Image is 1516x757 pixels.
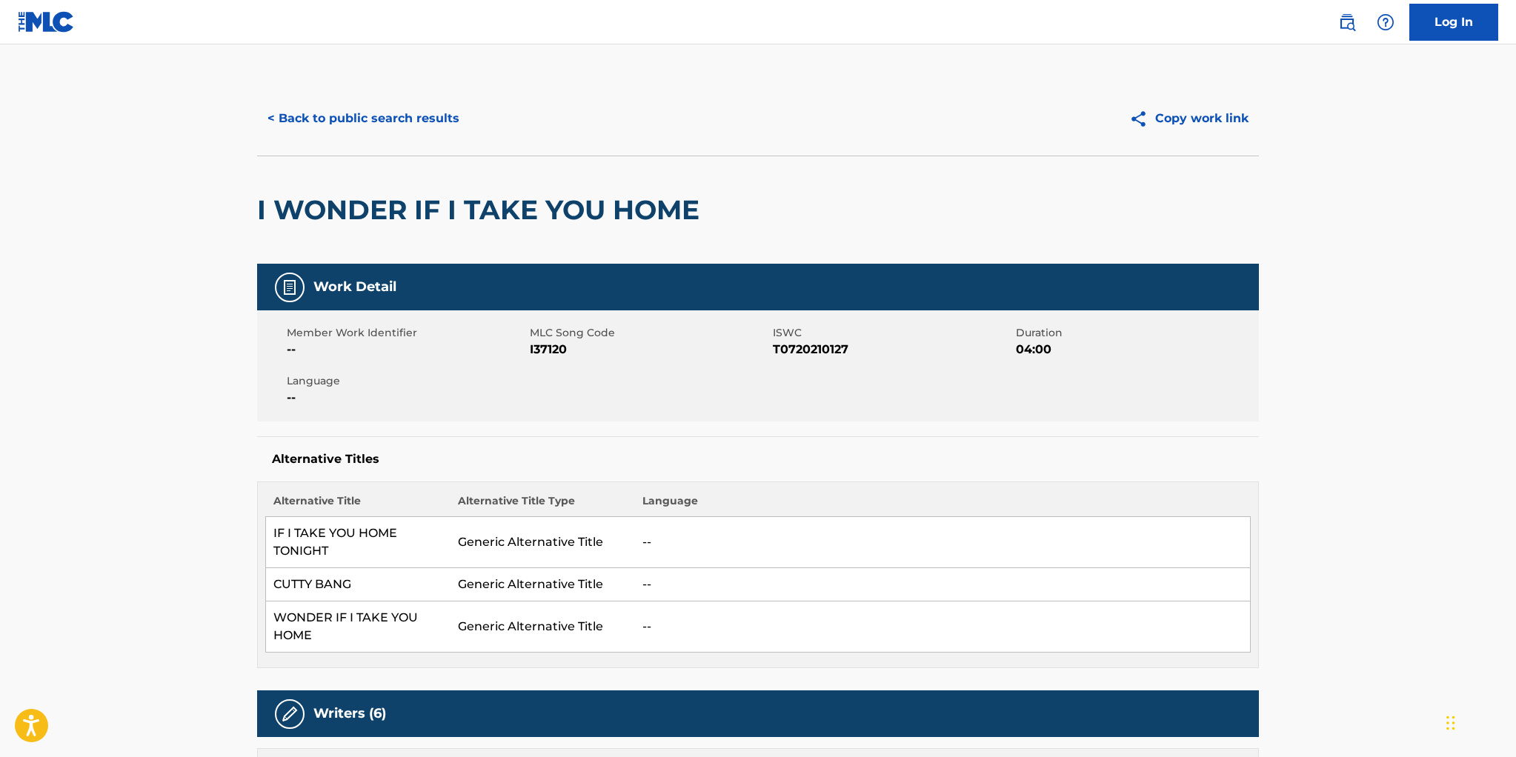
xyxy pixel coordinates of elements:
td: -- [635,601,1251,653]
span: Language [287,373,526,389]
img: Writers [281,705,299,723]
img: MLC Logo [18,11,75,33]
th: Language [635,493,1251,517]
span: MLC Song Code [530,325,769,341]
span: Member Work Identifier [287,325,526,341]
iframe: Chat Widget [1442,686,1516,757]
img: Work Detail [281,279,299,296]
img: help [1377,13,1394,31]
span: 04:00 [1016,341,1255,359]
td: -- [635,568,1251,601]
td: Generic Alternative Title [451,601,635,653]
td: -- [635,517,1251,568]
td: WONDER IF I TAKE YOU HOME [266,601,451,653]
h5: Writers (6) [313,705,386,722]
td: IF I TAKE YOU HOME TONIGHT [266,517,451,568]
th: Alternative Title [266,493,451,517]
span: ISWC [773,325,1012,341]
img: search [1338,13,1356,31]
div: Drag [1446,701,1455,745]
th: Alternative Title Type [451,493,635,517]
span: I37120 [530,341,769,359]
a: Public Search [1332,7,1362,37]
span: Duration [1016,325,1255,341]
a: Log In [1409,4,1498,41]
h5: Work Detail [313,279,396,296]
td: Generic Alternative Title [451,568,635,601]
div: Help [1371,7,1400,37]
span: -- [287,389,526,407]
td: Generic Alternative Title [451,517,635,568]
td: CUTTY BANG [266,568,451,601]
button: Copy work link [1119,100,1259,137]
span: T0720210127 [773,341,1012,359]
h5: Alternative Titles [272,452,1244,467]
span: -- [287,341,526,359]
h2: I WONDER IF I TAKE YOU HOME [257,193,707,227]
button: < Back to public search results [257,100,470,137]
img: Copy work link [1129,110,1155,128]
